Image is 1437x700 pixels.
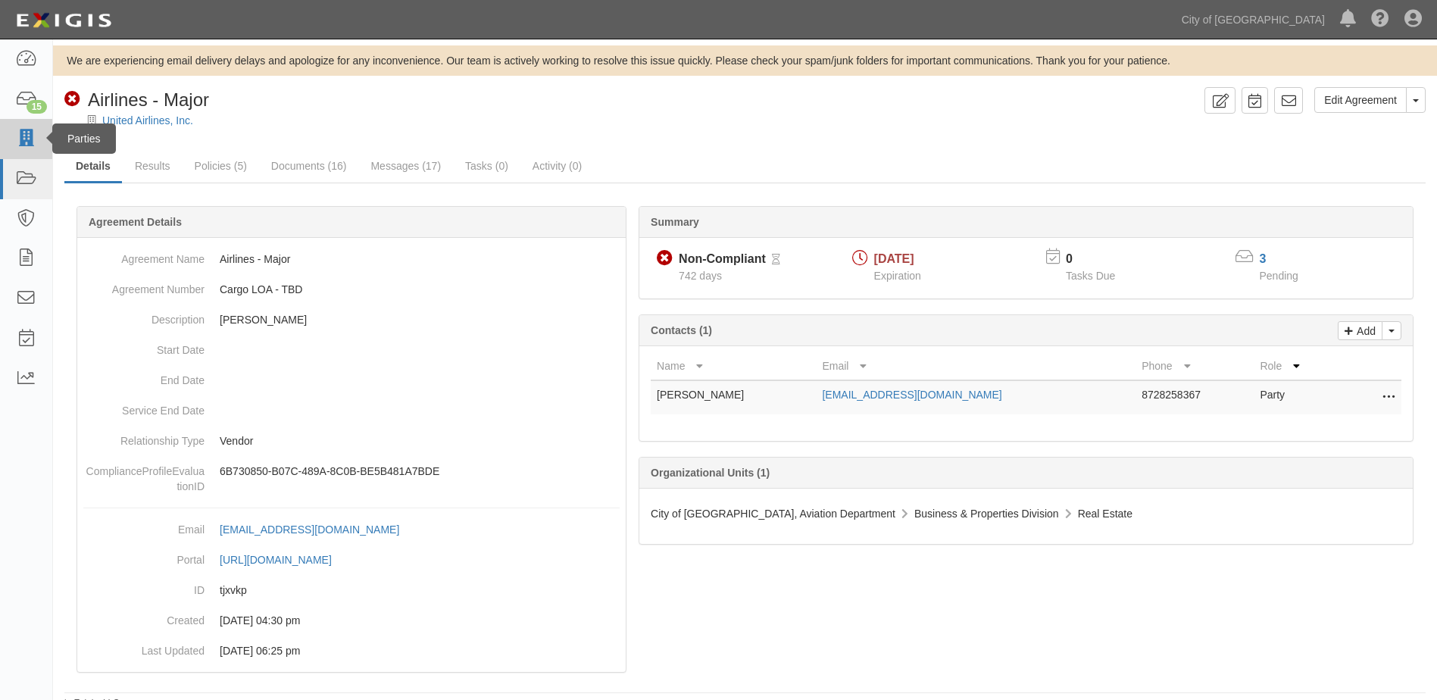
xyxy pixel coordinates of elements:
div: Airlines - Major [64,87,209,113]
a: Results [123,151,182,181]
dd: tjxvkp [83,575,620,605]
th: Role [1254,352,1341,380]
td: 8728258367 [1136,380,1254,414]
dt: ID [83,575,205,598]
span: Tasks Due [1066,270,1115,282]
div: We are experiencing email delivery delays and apologize for any inconvenience. Our team is active... [53,53,1437,68]
dt: ComplianceProfileEvaluationID [83,456,205,494]
dd: Cargo LOA - TBD [83,274,620,305]
a: 3 [1260,252,1267,265]
a: [URL][DOMAIN_NAME] [220,554,348,566]
th: Name [651,352,816,380]
img: logo-5460c22ac91f19d4615b14bd174203de0afe785f0fc80cf4dbbc73dc1793850b.png [11,7,116,34]
span: Since 08/01/2023 [679,270,722,282]
b: Organizational Units (1) [651,467,770,479]
p: [PERSON_NAME] [220,312,620,327]
dt: Agreement Name [83,244,205,267]
span: Business & Properties Division [914,508,1059,520]
a: Policies (5) [183,151,258,181]
span: [DATE] [874,252,914,265]
a: [EMAIL_ADDRESS][DOMAIN_NAME] [822,389,1001,401]
a: Details [64,151,122,183]
dt: Description [83,305,205,327]
span: Expiration [874,270,921,282]
a: Tasks (0) [454,151,520,181]
dd: [DATE] 06:25 pm [83,636,620,666]
b: Agreement Details [89,216,182,228]
dd: Vendor [83,426,620,456]
i: Pending Review [772,255,780,265]
dt: Relationship Type [83,426,205,448]
td: [PERSON_NAME] [651,380,816,414]
div: Non-Compliant [679,251,766,268]
span: Real Estate [1078,508,1132,520]
dd: [DATE] 04:30 pm [83,605,620,636]
b: Summary [651,216,699,228]
a: Documents (16) [260,151,358,181]
dt: Created [83,605,205,628]
i: Non-Compliant [64,92,80,108]
span: City of [GEOGRAPHIC_DATA], Aviation Department [651,508,895,520]
p: 0 [1066,251,1134,268]
span: Airlines - Major [88,89,209,110]
p: 6B730850-B07C-489A-8C0B-BE5B481A7BDE [220,464,620,479]
dt: Service End Date [83,395,205,418]
div: [EMAIL_ADDRESS][DOMAIN_NAME] [220,522,399,537]
th: Phone [1136,352,1254,380]
dt: Email [83,514,205,537]
p: Add [1353,322,1376,339]
i: Non-Compliant [657,251,673,267]
i: Help Center - Complianz [1371,11,1389,29]
dt: Portal [83,545,205,567]
div: Parties [52,123,116,154]
th: Email [816,352,1136,380]
dt: End Date [83,365,205,388]
dt: Start Date [83,335,205,358]
b: Contacts (1) [651,324,712,336]
a: Edit Agreement [1314,87,1407,113]
a: City of [GEOGRAPHIC_DATA] [1174,5,1332,35]
a: United Airlines, Inc. [102,114,193,127]
dd: Airlines - Major [83,244,620,274]
a: Add [1338,321,1382,340]
span: Pending [1260,270,1298,282]
dt: Last Updated [83,636,205,658]
td: Party [1254,380,1341,414]
dt: Agreement Number [83,274,205,297]
a: Activity (0) [521,151,593,181]
a: [EMAIL_ADDRESS][DOMAIN_NAME] [220,523,416,536]
a: Messages (17) [359,151,452,181]
div: 15 [27,100,47,114]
